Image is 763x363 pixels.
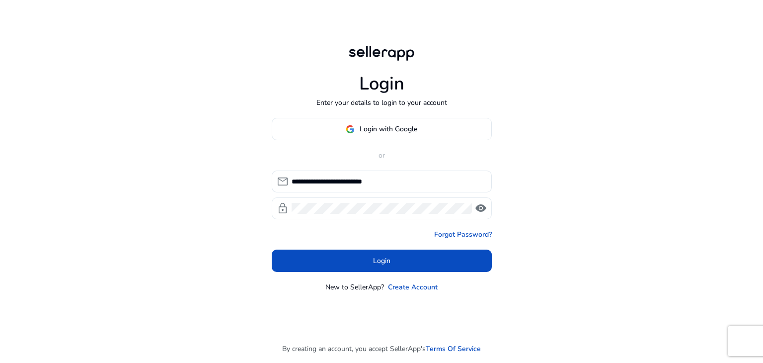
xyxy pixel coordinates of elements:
h1: Login [359,73,404,94]
span: visibility [475,202,487,214]
p: or [272,150,492,161]
span: Login [373,256,390,266]
span: Login with Google [360,124,417,134]
a: Terms Of Service [426,344,481,354]
a: Create Account [388,282,438,292]
button: Login [272,250,492,272]
a: Forgot Password? [434,229,492,240]
span: mail [277,176,289,187]
p: Enter your details to login to your account [316,97,447,108]
button: Login with Google [272,118,492,140]
p: New to SellerApp? [325,282,384,292]
img: google-logo.svg [346,125,355,134]
span: lock [277,202,289,214]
